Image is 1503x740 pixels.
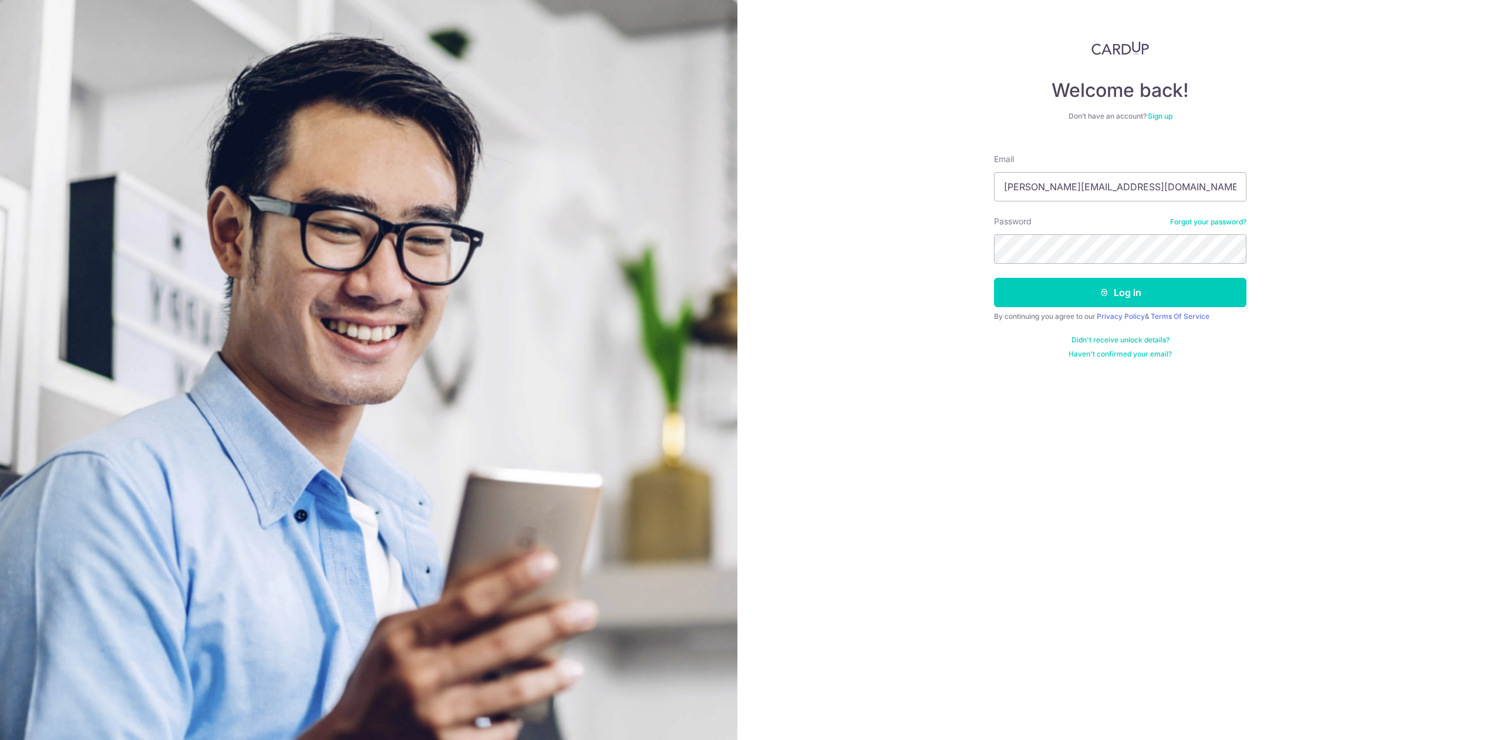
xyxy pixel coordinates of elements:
[1148,112,1172,120] a: Sign up
[994,216,1032,227] label: Password
[994,312,1246,321] div: By continuing you agree to our &
[994,79,1246,102] h4: Welcome back!
[994,112,1246,121] div: Don’t have an account?
[1091,41,1149,55] img: CardUp Logo
[1170,217,1246,227] a: Forgot your password?
[994,153,1014,165] label: Email
[1097,312,1145,321] a: Privacy Policy
[1069,349,1172,359] a: Haven't confirmed your email?
[994,172,1246,201] input: Enter your Email
[1151,312,1209,321] a: Terms Of Service
[1071,335,1170,345] a: Didn't receive unlock details?
[994,278,1246,307] button: Log in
